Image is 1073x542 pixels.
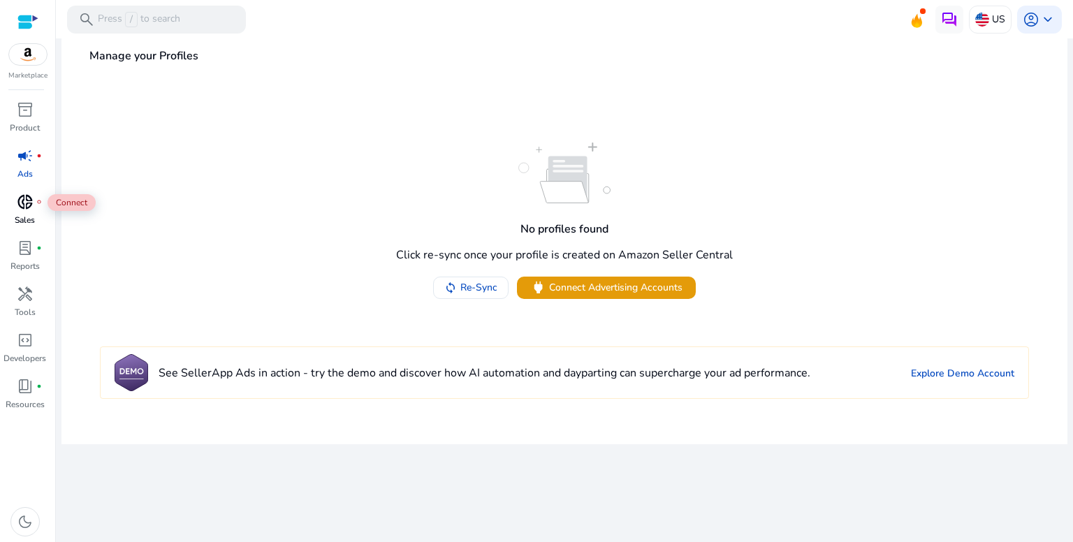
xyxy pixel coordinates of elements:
[433,277,509,299] button: Re-Sync
[8,71,48,81] p: Marketplace
[17,378,34,395] span: book_4
[1023,11,1039,28] span: account_circle
[98,12,180,27] p: Press to search
[48,194,96,211] span: Connect
[61,44,1067,68] h4: Manage your Profiles
[9,44,47,65] img: amazon.svg
[159,367,810,380] h4: See SellerApp Ads in action - try the demo and discover how AI automation and dayparting can supe...
[78,11,95,28] span: search
[17,147,34,164] span: campaign
[17,332,34,349] span: code_blocks
[15,306,36,318] p: Tools
[444,281,457,294] mat-icon: sync
[125,12,138,27] span: /
[36,383,42,389] span: fiber_manual_record
[17,240,34,256] span: lab_profile
[6,398,45,411] p: Resources
[975,13,989,27] img: us.svg
[517,277,696,299] button: powerConnect Advertising Accounts
[911,366,1014,381] a: Explore Demo Account
[15,214,35,226] p: Sales
[17,286,34,302] span: handyman
[3,352,46,365] p: Developers
[17,101,34,118] span: inventory_2
[549,280,683,295] span: Connect Advertising Accounts
[530,279,546,295] span: power
[460,280,497,295] span: Re-Sync
[36,199,42,205] span: fiber_manual_record
[520,223,608,236] h4: No profiles found
[17,168,33,180] p: Ads
[992,7,1005,31] p: US
[36,245,42,251] span: fiber_manual_record
[10,260,40,272] p: Reports
[396,249,733,262] h4: Click re-sync once your profile is created on Amazon Seller Central
[17,193,34,210] span: donut_small
[17,513,34,530] span: dark_mode
[10,122,40,134] p: Product
[1039,11,1056,28] span: keyboard_arrow_down
[36,153,42,159] span: fiber_manual_record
